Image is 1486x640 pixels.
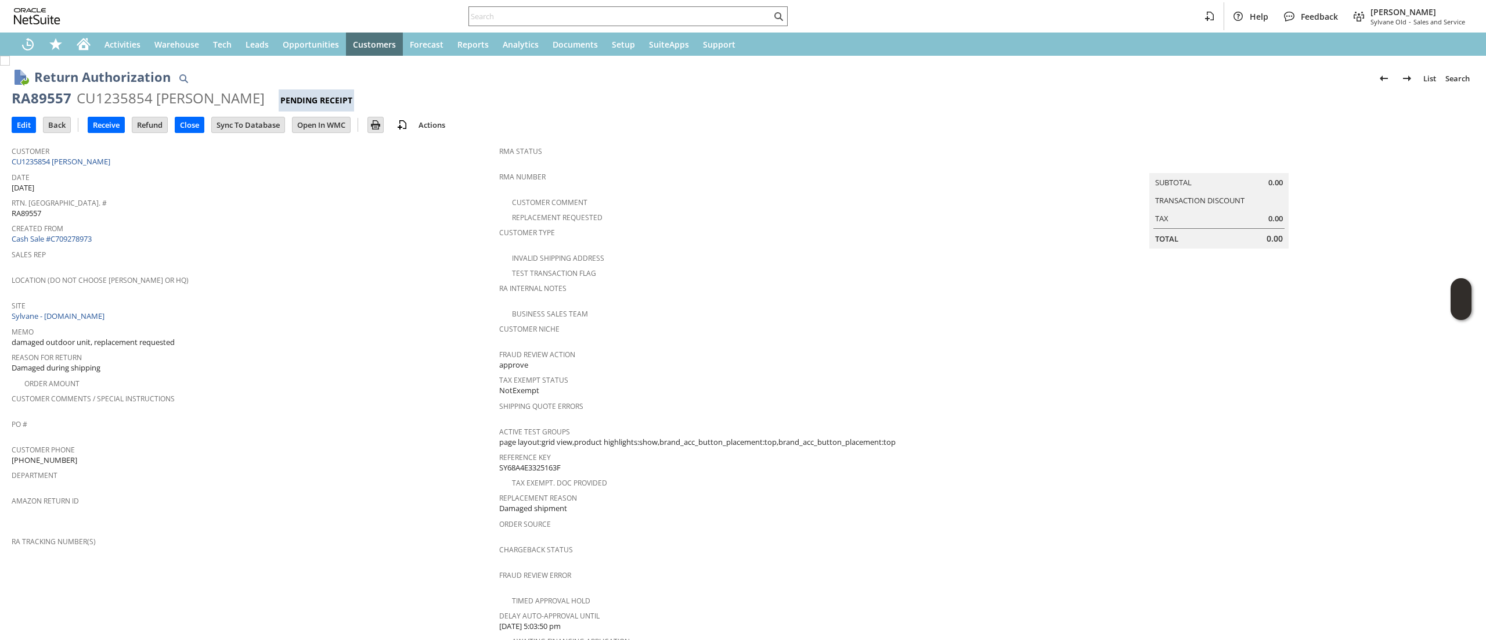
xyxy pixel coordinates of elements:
[175,117,204,132] input: Close
[499,172,546,182] a: RMA Number
[512,309,588,319] a: Business Sales Team
[44,117,70,132] input: Back
[553,39,598,50] span: Documents
[12,327,34,337] a: Memo
[410,39,443,50] span: Forecast
[12,182,34,193] span: [DATE]
[512,478,607,488] a: Tax Exempt. Doc Provided
[696,33,742,56] a: Support
[1155,213,1168,224] a: Tax
[1370,6,1465,17] span: [PERSON_NAME]
[212,117,284,132] input: Sync To Database
[1441,69,1474,88] a: Search
[12,537,96,546] a: RA Tracking Number(s)
[12,117,35,132] input: Edit
[104,39,140,50] span: Activities
[499,462,561,473] span: SY68A4E3325163F
[12,394,175,404] a: Customer Comments / Special Instructions
[12,362,100,373] span: Damaged during shipping
[1377,71,1391,85] img: Previous
[34,67,171,87] h1: Return Authorization
[279,89,354,112] div: Pending Receipt
[346,33,403,56] a: Customers
[12,224,63,233] a: Created From
[12,208,41,219] span: RA89557
[1451,278,1471,320] iframe: Click here to launch Oracle Guided Learning Help Panel
[21,37,35,51] svg: Recent Records
[1155,233,1178,244] a: Total
[1451,300,1471,321] span: Oracle Guided Learning Widget. To move around, please hold and drag
[12,419,27,429] a: PO #
[1155,195,1245,206] a: Transaction Discount
[499,545,573,555] a: Chargeback Status
[499,570,571,580] a: Fraud Review Error
[12,233,92,244] a: Cash Sale #C709278973
[703,39,735,50] span: Support
[1400,71,1414,85] img: Next
[499,146,542,156] a: RMA Status
[1409,17,1411,26] span: -
[12,172,30,182] a: Date
[1250,11,1268,22] span: Help
[499,401,583,411] a: Shipping Quote Errors
[12,156,113,167] a: CU1235854 [PERSON_NAME]
[12,445,75,455] a: Customer Phone
[14,8,60,24] svg: logo
[1268,213,1283,224] span: 0.00
[12,470,57,480] a: Department
[12,311,107,321] a: Sylvane - [DOMAIN_NAME]
[499,350,575,359] a: Fraud Review Action
[239,33,276,56] a: Leads
[283,39,339,50] span: Opportunities
[499,519,551,529] a: Order Source
[403,33,450,56] a: Forecast
[98,33,147,56] a: Activities
[12,455,77,466] span: [PHONE_NUMBER]
[1268,177,1283,188] span: 0.00
[246,39,269,50] span: Leads
[1149,154,1289,173] caption: Summary
[499,324,560,334] a: Customer Niche
[512,197,587,207] a: Customer Comment
[499,359,528,371] span: approve
[499,503,567,514] span: Damaged shipment
[1419,69,1441,88] a: List
[206,33,239,56] a: Tech
[12,301,26,311] a: Site
[512,268,596,278] a: Test Transaction Flag
[88,117,124,132] input: Receive
[499,375,568,385] a: Tax Exempt Status
[1413,17,1465,26] span: Sales and Service
[1267,233,1283,245] span: 0.00
[503,39,539,50] span: Analytics
[512,213,603,222] a: Replacement Requested
[499,385,539,396] span: NotExempt
[132,117,167,132] input: Refund
[499,427,570,437] a: Active Test Groups
[12,496,79,506] a: Amazon Return ID
[642,33,696,56] a: SuiteApps
[1155,177,1192,188] a: Subtotal
[450,33,496,56] a: Reports
[414,120,450,130] a: Actions
[1301,11,1338,22] span: Feedback
[368,117,383,132] input: Print
[12,337,175,348] span: damaged outdoor unit, replacement requested
[49,37,63,51] svg: Shortcuts
[154,39,199,50] span: Warehouse
[77,37,91,51] svg: Home
[499,437,896,448] span: page layout:grid view,product highlights:show,brand_acc_button_placement:top,brand_acc_button_pla...
[512,596,590,606] a: Timed Approval Hold
[457,39,489,50] span: Reports
[546,33,605,56] a: Documents
[12,250,46,260] a: Sales Rep
[12,198,107,208] a: Rtn. [GEOGRAPHIC_DATA]. #
[276,33,346,56] a: Opportunities
[605,33,642,56] a: Setup
[213,39,232,50] span: Tech
[512,253,604,263] a: Invalid Shipping Address
[12,146,49,156] a: Customer
[499,611,600,621] a: Delay Auto-Approval Until
[395,118,409,132] img: add-record.svg
[499,452,551,462] a: Reference Key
